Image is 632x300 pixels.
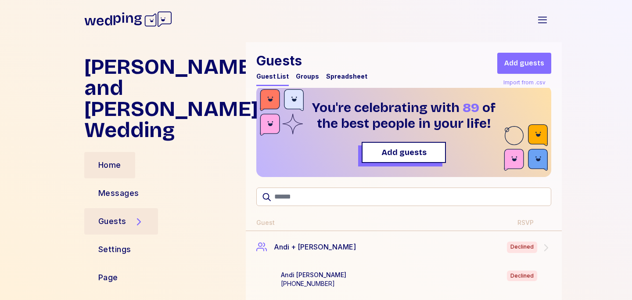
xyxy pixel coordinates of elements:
div: Declined [507,271,537,281]
button: Add guests [497,53,551,74]
div: Guest List [256,72,289,81]
span: 89 [463,100,479,116]
div: Home [98,159,121,171]
h1: You're celebrating with of the best people in your life! [311,100,497,131]
div: Settings [98,243,131,256]
div: Guests [98,215,126,228]
h1: [PERSON_NAME] and [PERSON_NAME] Wedding [84,56,239,141]
button: Add guests [362,142,446,163]
h1: Guests [256,53,367,69]
div: Messages [98,187,139,199]
img: guest-accent-br.svg [504,124,548,173]
div: Andi [PERSON_NAME] [281,271,346,279]
div: Groups [296,72,319,81]
div: Spreadsheet [326,72,367,81]
div: [PHONE_NUMBER] [281,279,346,288]
div: Declined [507,242,537,253]
span: Add guests [381,146,427,159]
div: RSVP [517,218,534,227]
div: Guest [256,218,275,227]
span: Andi + [PERSON_NAME] [274,242,356,253]
span: Add guests [504,58,544,69]
div: Page [98,271,118,284]
div: Import from .csv [502,77,547,88]
img: guest-accent-tl.svg [260,89,304,138]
